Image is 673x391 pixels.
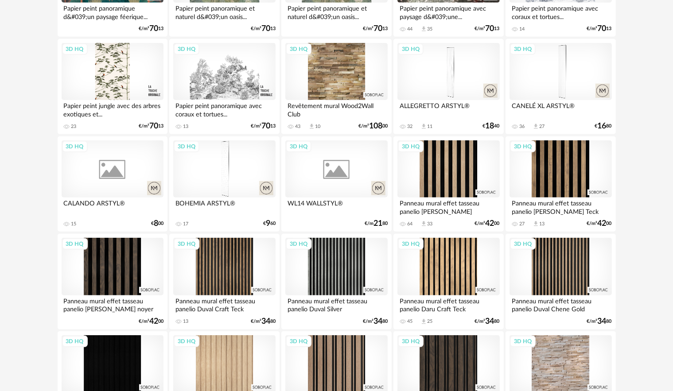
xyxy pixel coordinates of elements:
[173,100,275,118] div: Papier peint panoramique avec coraux et tortues...
[261,123,270,129] span: 70
[539,221,545,227] div: 13
[475,221,500,227] div: €/m² 00
[397,295,499,313] div: Panneau mural effet tasseau panelio Daru Craft Teck
[407,26,412,32] div: 44
[427,221,432,227] div: 33
[486,318,494,325] span: 34
[587,318,612,325] div: €/m² 80
[286,141,311,152] div: 3D HQ
[139,318,163,325] div: €/m² 00
[251,123,276,129] div: €/m² 13
[62,336,88,347] div: 3D HQ
[393,39,503,135] a: 3D HQ ALLEGRETTO ARSTYL® 32 Download icon 11 €1840
[173,3,275,20] div: Papier peint panoramique et naturel d&#039;un oasis...
[598,221,607,227] span: 42
[173,295,275,313] div: Panneau mural effet tasseau panelio Duval Craft Teck
[261,318,270,325] span: 34
[420,123,427,130] span: Download icon
[595,123,612,129] div: € 80
[510,141,536,152] div: 3D HQ
[510,336,536,347] div: 3D HQ
[365,221,388,227] div: €/m 80
[533,123,539,130] span: Download icon
[363,26,388,32] div: €/m² 13
[174,141,199,152] div: 3D HQ
[519,124,525,130] div: 36
[363,318,388,325] div: €/m² 80
[420,26,427,32] span: Download icon
[519,26,525,32] div: 14
[510,197,611,215] div: Panneau mural effet tasseau panelio [PERSON_NAME] Teck
[281,136,391,232] a: 3D HQ WL14 WALLSTYL® €/m2180
[398,43,424,55] div: 3D HQ
[62,43,88,55] div: 3D HQ
[286,43,311,55] div: 3D HQ
[149,318,158,325] span: 42
[398,336,424,347] div: 3D HQ
[295,124,300,130] div: 43
[373,318,382,325] span: 34
[475,318,500,325] div: €/m² 80
[58,39,167,135] a: 3D HQ Papier peint jungle avec des arbres exotiques et... 23 €/m²7013
[251,318,276,325] div: €/m² 80
[285,3,387,20] div: Papier peint panoramique et naturel d&#039;un oasis...
[407,221,412,227] div: 64
[251,26,276,32] div: €/m² 13
[475,26,500,32] div: €/m² 13
[510,3,611,20] div: Papier peint panoramique avec coraux et tortues...
[58,136,167,232] a: 3D HQ CALANDO ARSTYL® 15 €800
[393,136,503,232] a: 3D HQ Panneau mural effet tasseau panelio [PERSON_NAME] 64 Download icon 33 €/m²4200
[510,43,536,55] div: 3D HQ
[174,336,199,347] div: 3D HQ
[174,43,199,55] div: 3D HQ
[285,295,387,313] div: Panneau mural effet tasseau panelio Duval Silver
[139,26,163,32] div: €/m² 13
[407,318,412,325] div: 45
[510,100,611,118] div: CANELÉ XL ARSTYL®
[281,234,391,329] a: 3D HQ Panneau mural effet tasseau panelio Duval Silver €/m²3480
[62,3,163,20] div: Papier peint panoramique d&#039;un paysage féerique...
[286,238,311,250] div: 3D HQ
[261,26,270,32] span: 70
[358,123,388,129] div: €/m² 00
[151,221,163,227] div: € 00
[397,197,499,215] div: Panneau mural effet tasseau panelio [PERSON_NAME]
[62,197,163,215] div: CALANDO ARSTYL®
[407,124,412,130] div: 32
[315,124,320,130] div: 10
[486,123,494,129] span: 18
[427,318,432,325] div: 25
[174,238,199,250] div: 3D HQ
[58,234,167,329] a: 3D HQ Panneau mural effet tasseau panelio [PERSON_NAME] noyer €/m²4200
[149,123,158,129] span: 70
[183,124,188,130] div: 13
[427,124,432,130] div: 11
[483,123,500,129] div: € 40
[71,221,77,227] div: 15
[397,100,499,118] div: ALLEGRETTO ARSTYL®
[62,238,88,250] div: 3D HQ
[183,318,188,325] div: 13
[539,124,545,130] div: 27
[598,318,607,325] span: 34
[510,295,611,313] div: Panneau mural effet tasseau panelio Duval Chene Gold
[393,234,503,329] a: 3D HQ Panneau mural effet tasseau panelio Daru Craft Teck 45 Download icon 25 €/m²3480
[398,238,424,250] div: 3D HQ
[266,221,270,227] span: 9
[397,3,499,20] div: Papier peint panoramique avec paysage d&#039;une...
[139,123,163,129] div: €/m² 13
[169,234,279,329] a: 3D HQ Panneau mural effet tasseau panelio Duval Craft Teck 13 €/m²3480
[398,141,424,152] div: 3D HQ
[149,26,158,32] span: 70
[587,221,612,227] div: €/m² 00
[71,124,77,130] div: 23
[420,318,427,325] span: Download icon
[420,221,427,227] span: Download icon
[308,123,315,130] span: Download icon
[510,238,536,250] div: 3D HQ
[173,197,275,215] div: BOHEMIA ARSTYL®
[263,221,276,227] div: € 60
[598,123,607,129] span: 16
[506,234,615,329] a: 3D HQ Panneau mural effet tasseau panelio Duval Chene Gold €/m²3480
[486,221,494,227] span: 42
